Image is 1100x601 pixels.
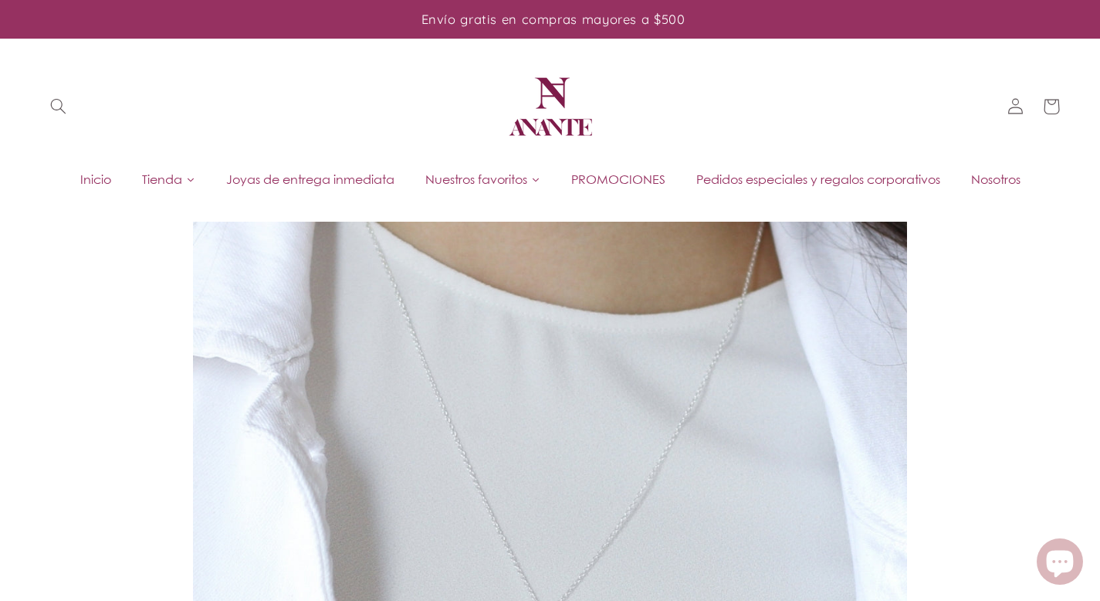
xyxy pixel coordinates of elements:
span: Nosotros [971,171,1020,188]
span: Pedidos especiales y regalos corporativos [696,171,940,188]
a: Nosotros [956,168,1036,191]
span: Envío gratis en compras mayores a $500 [421,11,685,27]
span: Joyas de entrega inmediata [226,171,394,188]
summary: Búsqueda [41,89,76,124]
a: Joyas de entrega inmediata [211,168,410,191]
a: Nuestros favoritos [410,168,556,191]
span: PROMOCIONES [571,171,665,188]
a: Tienda [127,168,211,191]
a: Inicio [65,168,127,191]
span: Inicio [80,171,111,188]
a: Pedidos especiales y regalos corporativos [681,168,956,191]
span: Tienda [142,171,182,188]
a: Anante Joyería | Diseño mexicano [498,54,603,159]
span: Nuestros favoritos [425,171,527,188]
a: PROMOCIONES [556,168,681,191]
inbox-online-store-chat: Chat de la tienda online Shopify [1032,538,1088,589]
img: Anante Joyería | Diseño mexicano [504,60,597,153]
